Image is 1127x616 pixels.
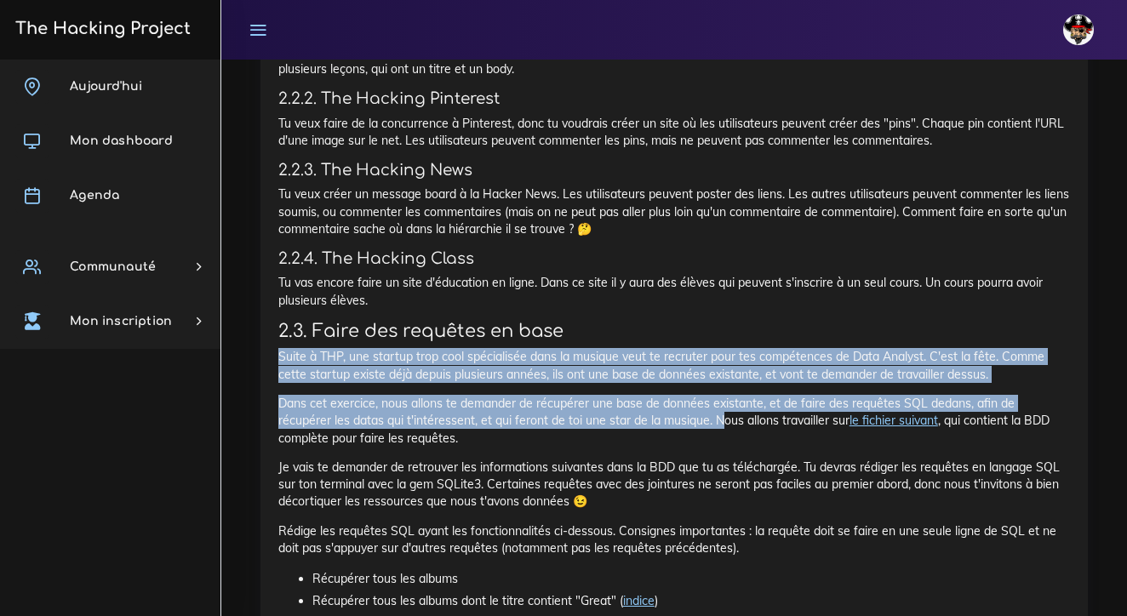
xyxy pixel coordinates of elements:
[278,274,1070,309] p: Tu vas encore faire un site d'éducation en ligne. Dans ce site il y aura des élèves qui peuvent s...
[850,413,938,428] a: le fichier suivant
[1063,14,1094,45] img: avatar
[70,260,156,273] span: Communauté
[278,522,1070,557] p: Rédige les requêtes SQL ayant les fonctionnalités ci-dessous. Consignes importantes : la requête ...
[70,189,119,202] span: Agenda
[278,395,1070,447] p: Dans cet exercice, nous allons te demander de récupérer une base de données existante, et de fair...
[278,43,1070,78] p: Tu dois créer une plateforme d'apprentissage en ligne. Il y a plein de cours. Chaque cours a un t...
[278,115,1070,150] p: Tu veux faire de la concurrence à Pinterest, donc tu voudrais créer un site où les utilisateurs p...
[278,89,1070,108] h4: 2.2.2. The Hacking Pinterest
[278,459,1070,510] p: Je vais te demander de retrouver les informations suivantes dans la BDD que tu as téléchargée. Tu...
[312,568,1070,590] li: Récupérer tous les albums
[70,80,142,93] span: Aujourd'hui
[278,321,1070,342] h3: 2.3. Faire des requêtes en base
[278,348,1070,383] p: Suite à THP, une startup trop cool spécialisée dans la musique veut te recruter pour tes compéten...
[278,249,1070,268] h4: 2.2.4. The Hacking Class
[312,590,1070,612] li: Récupérer tous les albums dont le titre contient "Great" ( )
[278,161,1070,180] h4: 2.2.3. The Hacking News
[623,593,655,608] a: indice
[278,185,1070,237] p: Tu veux créer un message board à la Hacker News. Les utilisateurs peuvent poster des liens. Les a...
[70,134,173,147] span: Mon dashboard
[70,315,172,328] span: Mon inscription
[10,20,191,38] h3: The Hacking Project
